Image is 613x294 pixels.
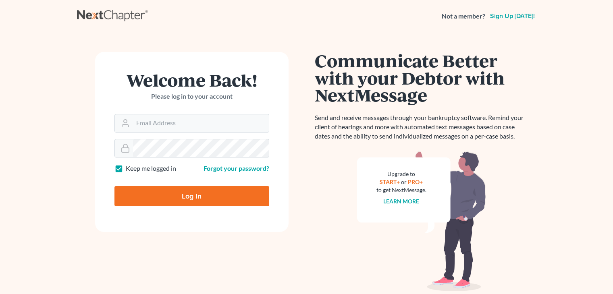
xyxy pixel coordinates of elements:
h1: Welcome Back! [114,71,269,89]
div: Upgrade to [376,170,426,178]
p: Please log in to your account [114,92,269,101]
p: Send and receive messages through your bankruptcy software. Remind your client of hearings and mo... [315,113,528,141]
input: Log In [114,186,269,206]
h1: Communicate Better with your Debtor with NextMessage [315,52,528,104]
a: START+ [380,178,400,185]
input: Email Address [133,114,269,132]
a: PRO+ [408,178,423,185]
a: Learn more [383,198,419,205]
a: Sign up [DATE]! [488,13,536,19]
span: or [401,178,407,185]
strong: Not a member? [442,12,485,21]
a: Forgot your password? [204,164,269,172]
img: nextmessage_bg-59042aed3d76b12b5cd301f8e5b87938c9018125f34e5fa2b7a6b67550977c72.svg [357,151,486,292]
label: Keep me logged in [126,164,176,173]
div: to get NextMessage. [376,186,426,194]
